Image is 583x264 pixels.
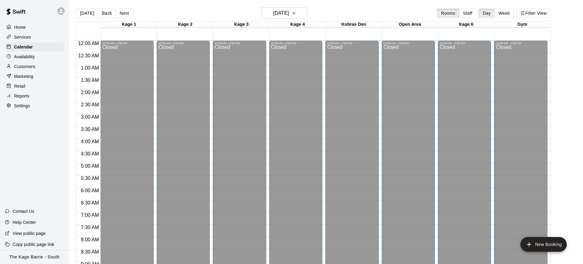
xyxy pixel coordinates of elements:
[213,22,270,28] div: Kage 3
[520,237,567,252] button: add
[14,24,26,30] p: Home
[159,42,208,45] div: 12:00 AM – 2:00 PM
[5,101,64,110] a: Settings
[5,42,64,52] a: Calendar
[5,72,64,81] a: Marketing
[14,73,33,79] p: Marketing
[13,219,36,225] p: Help Center
[14,44,33,50] p: Calendar
[516,9,551,18] button: Filter View
[77,41,101,46] span: 12:00 AM
[79,65,101,71] span: 1:00 AM
[79,78,101,83] span: 1:30 AM
[5,91,64,101] a: Reports
[271,42,320,45] div: 12:00 AM – 2:00 PM
[437,9,459,18] button: Rooms
[79,114,101,120] span: 3:00 AM
[494,9,514,18] button: Week
[79,163,101,169] span: 5:00 AM
[13,208,34,214] p: Contact Us
[14,93,29,99] p: Reports
[262,7,308,19] button: [DATE]
[14,54,35,60] p: Availability
[116,9,133,18] button: Next
[79,249,101,254] span: 8:30 AM
[10,254,60,260] p: The Kage Barrie - South
[13,230,46,236] p: View public page
[5,23,64,32] a: Home
[14,63,35,70] p: Customers
[459,9,477,18] button: Staff
[98,9,116,18] button: Back
[5,33,64,42] a: Services
[438,22,494,28] div: Kage 6
[79,237,101,242] span: 8:00 AM
[79,188,101,193] span: 6:00 AM
[5,62,64,71] a: Customers
[5,52,64,61] a: Availability
[14,103,30,109] p: Settings
[14,34,31,40] p: Services
[79,176,101,181] span: 5:30 AM
[76,9,98,18] button: [DATE]
[382,22,438,28] div: Open Area
[273,9,289,17] h6: [DATE]
[326,22,382,28] div: Kobras Den
[270,22,326,28] div: Kage 4
[101,22,157,28] div: Kage 1
[79,139,101,144] span: 4:00 AM
[496,42,545,45] div: 12:00 AM – 2:00 PM
[13,241,54,247] p: Copy public page link
[215,42,264,45] div: 12:00 AM – 2:00 PM
[479,9,495,18] button: Day
[14,83,25,89] p: Retail
[79,102,101,107] span: 2:30 AM
[77,53,101,58] span: 12:30 AM
[327,42,377,45] div: 12:00 AM – 2:00 PM
[79,151,101,156] span: 4:30 AM
[79,127,101,132] span: 3:30 AM
[384,42,433,45] div: 12:00 AM – 2:00 PM
[494,22,550,28] div: Gym
[79,200,101,205] span: 6:30 AM
[102,42,152,45] div: 12:00 AM – 2:00 PM
[157,22,213,28] div: Kage 2
[79,225,101,230] span: 7:30 AM
[79,90,101,95] span: 2:00 AM
[5,82,64,91] a: Retail
[440,42,489,45] div: 12:00 AM – 2:00 PM
[79,212,101,218] span: 7:00 AM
